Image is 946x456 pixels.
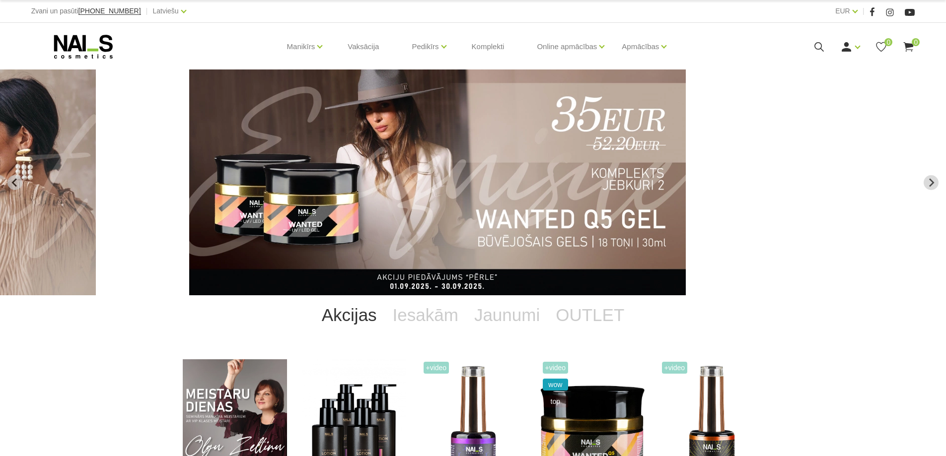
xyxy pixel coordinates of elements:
[424,362,449,374] span: +Video
[662,362,688,374] span: +Video
[537,27,597,66] a: Online apmācības
[543,379,569,391] span: wow
[902,41,915,53] a: 0
[385,295,466,335] a: Iesakām
[912,38,920,46] span: 0
[412,27,438,66] a: Pedikīrs
[548,295,632,335] a: OUTLET
[153,5,179,17] a: Latviešu
[314,295,385,335] a: Akcijas
[835,5,850,17] a: EUR
[340,23,387,70] a: Vaksācija
[189,69,757,295] li: 3 of 12
[863,5,865,17] span: |
[875,41,887,53] a: 0
[543,395,569,407] span: top
[884,38,892,46] span: 0
[466,295,548,335] a: Jaunumi
[924,175,939,190] button: Next slide
[146,5,148,17] span: |
[287,27,315,66] a: Manikīrs
[622,27,659,66] a: Apmācības
[7,175,22,190] button: Previous slide
[78,7,141,15] a: [PHONE_NUMBER]
[543,362,569,374] span: +Video
[31,5,141,17] div: Zvani un pasūti
[464,23,512,70] a: Komplekti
